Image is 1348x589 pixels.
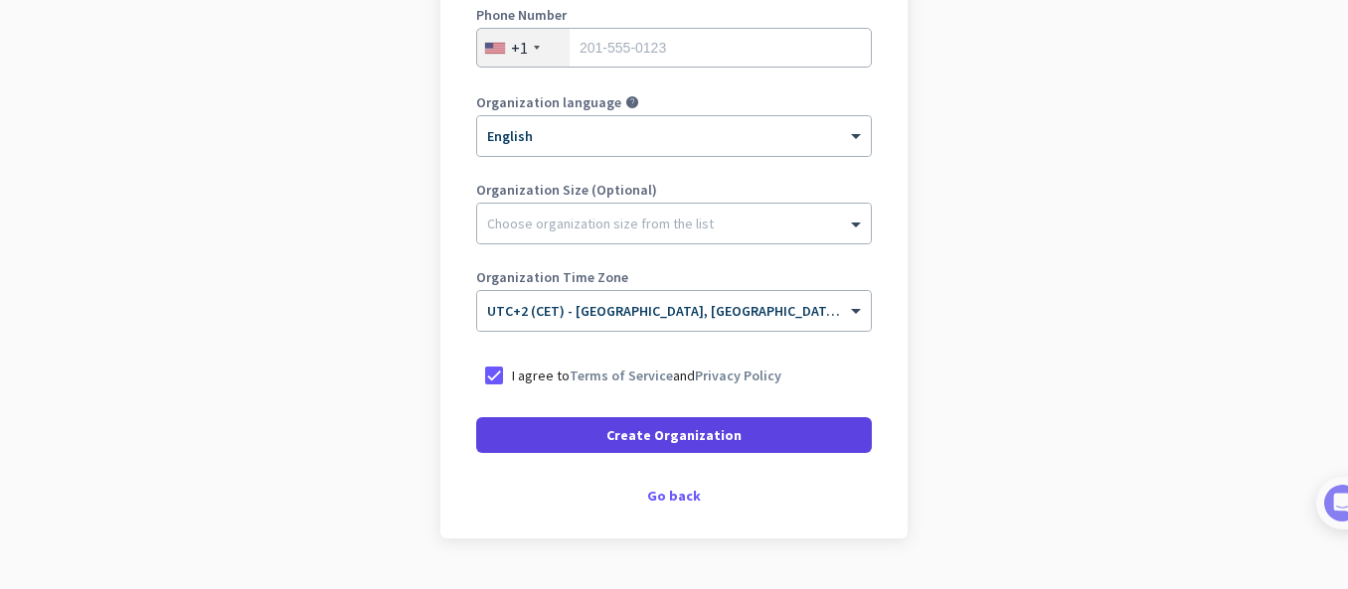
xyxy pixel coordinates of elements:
label: Phone Number [476,8,872,22]
label: Organization Time Zone [476,270,872,284]
a: Terms of Service [570,367,673,384]
input: 201-555-0123 [476,28,872,68]
span: Create Organization [606,425,742,445]
a: Privacy Policy [695,367,781,384]
button: Create Organization [476,417,872,453]
i: help [625,95,639,109]
p: I agree to and [512,366,781,385]
label: Organization language [476,95,621,109]
div: Go back [476,489,872,503]
label: Organization Size (Optional) [476,183,872,197]
div: +1 [511,38,528,58]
